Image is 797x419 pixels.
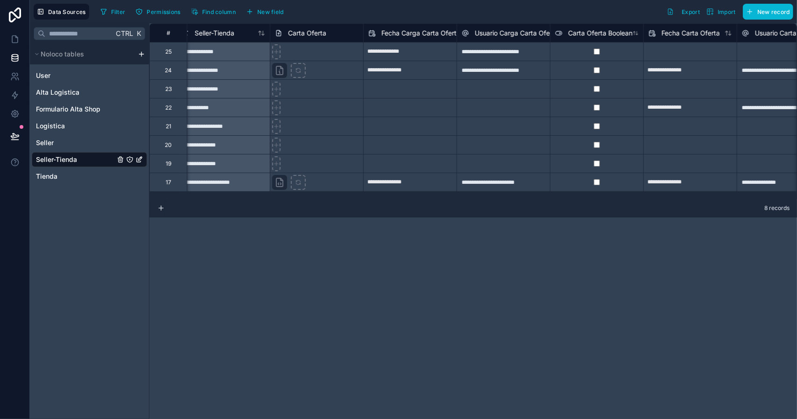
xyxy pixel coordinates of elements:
[166,160,171,168] div: 19
[147,8,180,15] span: Permissions
[165,141,172,149] div: 20
[132,5,183,19] button: Permissions
[288,28,326,38] span: Carta Oferta
[165,104,172,112] div: 22
[48,8,86,15] span: Data Sources
[257,8,284,15] span: New field
[202,8,236,15] span: Find column
[703,4,739,20] button: Import
[381,28,460,38] span: Fecha Carga Carta Oferta
[739,4,793,20] a: New record
[115,28,134,39] span: Ctrl
[132,5,187,19] a: Permissions
[165,48,172,56] div: 25
[682,8,700,15] span: Export
[166,179,171,186] div: 17
[568,28,633,38] span: Carta Oferta Boolean
[165,67,172,74] div: 24
[165,85,172,93] div: 23
[475,28,558,38] span: Usuario Carga Carta Oferta
[764,204,790,212] span: 8 records
[166,123,171,130] div: 21
[97,5,129,19] button: Filter
[662,28,720,38] span: Fecha Carta Oferta
[157,29,180,36] div: #
[243,5,287,19] button: New field
[663,4,703,20] button: Export
[188,5,239,19] button: Find column
[195,28,234,38] span: Seller-Tienda
[111,8,126,15] span: Filter
[135,30,142,37] span: K
[743,4,793,20] button: New record
[34,4,89,20] button: Data Sources
[718,8,736,15] span: Import
[757,8,790,15] span: New record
